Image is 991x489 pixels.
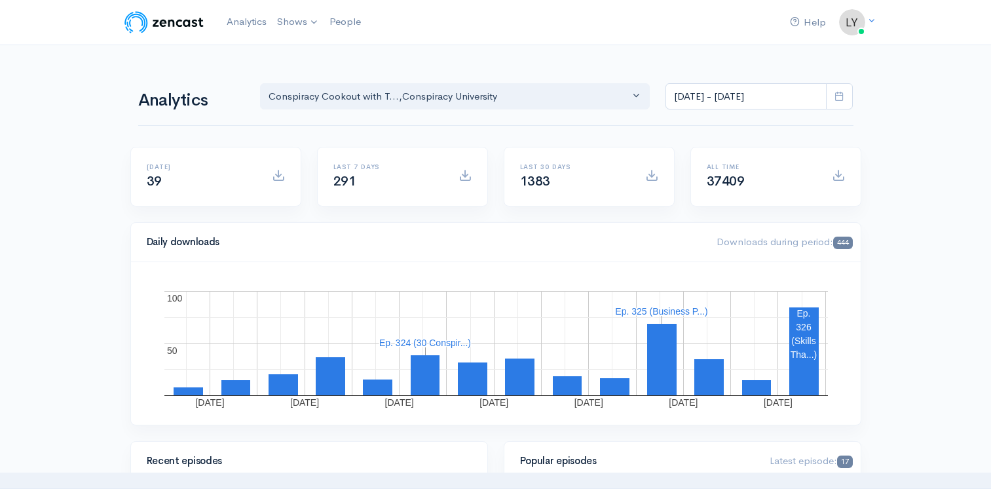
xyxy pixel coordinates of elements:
img: ZenCast Logo [122,9,206,35]
h6: [DATE] [147,163,256,170]
input: analytics date range selector [665,83,827,110]
span: Latest episode: [770,454,852,467]
span: 444 [833,237,852,249]
iframe: gist-messenger-bubble-iframe [946,444,978,476]
div: Conspiracy Cookout with T... , Conspiracy University [269,89,630,104]
span: 1383 [520,173,550,189]
span: Downloads during period: [717,235,852,248]
text: Tha...) [790,349,816,360]
svg: A chart. [147,278,845,409]
text: Ep. 325 (Business P...) [615,306,707,317]
a: Analytics [221,8,272,36]
img: ... [839,9,865,35]
text: 100 [167,293,183,303]
h6: Last 30 days [520,163,629,170]
h6: All time [707,163,816,170]
span: 17 [837,456,852,468]
text: Ep. [796,308,810,319]
text: 50 [167,345,178,356]
h4: Popular episodes [520,456,755,467]
span: 291 [333,173,356,189]
h6: Last 7 days [333,163,443,170]
button: Conspiracy Cookout with T..., Conspiracy University [260,83,650,110]
h4: Daily downloads [147,237,701,248]
a: Shows [272,8,324,37]
span: 39 [147,173,162,189]
text: [DATE] [763,397,792,408]
h4: Recent episodes [147,456,464,467]
text: [DATE] [290,397,319,408]
span: 37409 [707,173,745,189]
text: Ep. 324 (30 Conspir...) [379,338,470,348]
text: [DATE] [195,397,224,408]
text: [DATE] [669,397,698,408]
a: Help [785,9,831,37]
h1: Analytics [138,91,244,110]
text: [DATE] [384,397,413,408]
a: People [324,8,366,36]
text: [DATE] [574,397,603,408]
text: [DATE] [479,397,508,408]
